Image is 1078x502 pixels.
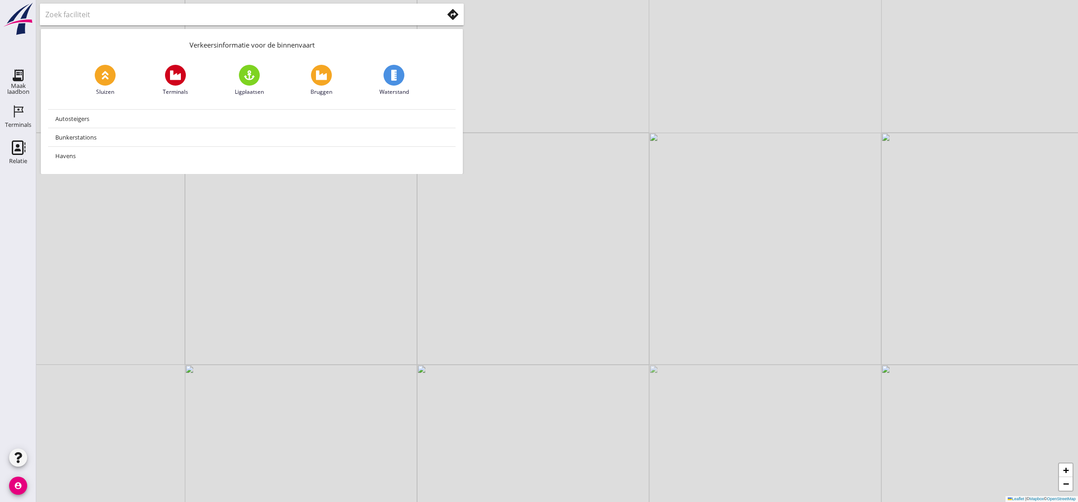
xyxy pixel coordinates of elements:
img: logo-small.a267ee39.svg [2,2,34,36]
span: Waterstand [379,88,409,96]
div: Verkeersinformatie voor de binnenvaart [41,29,463,58]
input: Zoek faciliteit [45,7,431,22]
a: Ligplaatsen [235,65,264,96]
span: | [1025,497,1026,501]
span: Terminals [163,88,188,96]
span: − [1063,478,1069,489]
div: © © [1005,496,1078,502]
i: account_circle [9,477,27,495]
span: Bruggen [311,88,332,96]
a: Zoom in [1059,463,1073,477]
span: Sluizen [96,88,114,96]
a: OpenStreetMap [1047,497,1076,501]
span: Ligplaatsen [235,88,264,96]
a: Zoom out [1059,477,1073,491]
div: Autosteigers [55,113,448,124]
div: Relatie [9,158,27,164]
div: Havens [55,150,448,161]
a: Sluizen [95,65,116,96]
a: Waterstand [379,65,409,96]
a: Bruggen [311,65,332,96]
a: Mapbox [1029,497,1044,501]
a: Leaflet [1008,497,1024,501]
span: + [1063,464,1069,476]
a: Terminals [163,65,188,96]
div: Terminals [5,122,31,128]
div: Bunkerstations [55,132,448,143]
